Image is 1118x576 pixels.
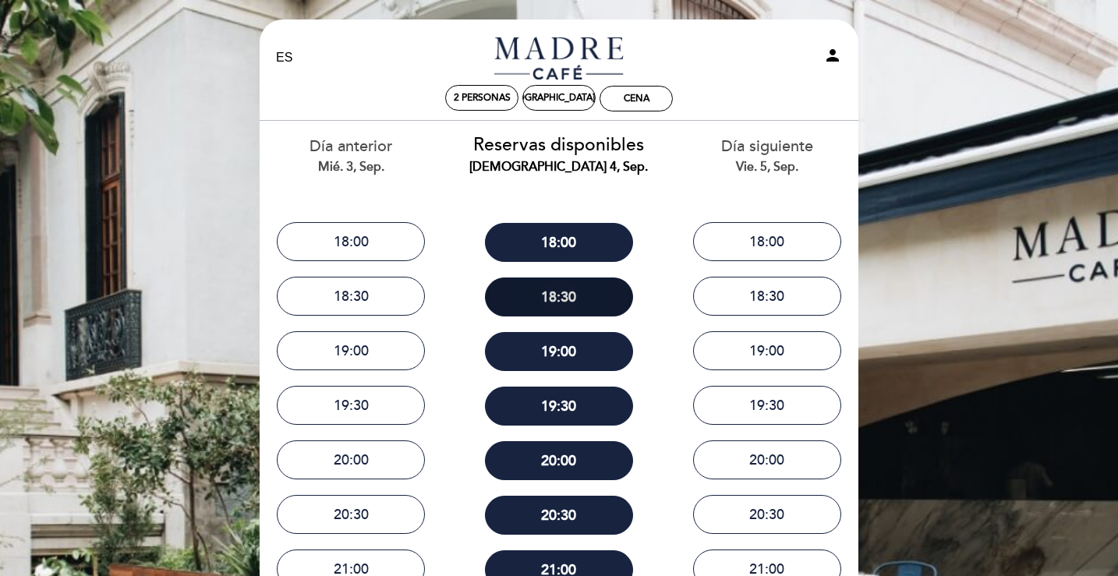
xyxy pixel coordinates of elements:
button: 18:00 [693,222,841,261]
div: mié. 3, sep. [259,158,444,176]
button: 19:30 [693,386,841,425]
button: 20:00 [693,440,841,479]
div: Día anterior [259,136,444,175]
div: [DEMOGRAPHIC_DATA] 4, sep. [467,158,652,176]
span: 2 personas [454,92,511,104]
button: 18:30 [277,277,425,316]
button: 18:00 [277,222,425,261]
div: [DEMOGRAPHIC_DATA] 4, sep. [494,92,624,104]
button: 19:30 [485,387,633,426]
button: 20:30 [485,496,633,535]
button: 20:30 [277,495,425,534]
button: 19:00 [277,331,425,370]
button: 19:30 [277,386,425,425]
button: 20:30 [693,495,841,534]
div: vie. 5, sep. [674,158,859,176]
button: 20:00 [485,441,633,480]
button: 20:00 [277,440,425,479]
i: person [823,46,842,65]
button: person [823,46,842,70]
button: 19:00 [485,332,633,371]
button: 19:00 [693,331,841,370]
div: Cena [624,93,649,104]
button: 18:30 [693,277,841,316]
button: 18:00 [485,223,633,262]
div: Reservas disponibles [467,133,652,176]
a: Madre Café [462,37,656,80]
button: 18:30 [485,277,633,316]
div: Día siguiente [674,136,859,175]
